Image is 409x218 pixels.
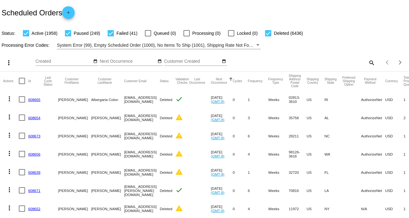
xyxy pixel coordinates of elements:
mat-cell: US [306,181,324,199]
a: (GMT-8) [211,172,224,176]
mat-cell: [PERSON_NAME] [58,181,91,199]
mat-cell: [PERSON_NAME] [58,127,91,145]
h2: Scheduled Orders [2,6,75,19]
mat-cell: [EMAIL_ADDRESS][DOMAIN_NAME] [124,163,160,181]
mat-icon: more_vert [6,204,13,212]
mat-cell: 28211 [289,127,307,145]
mat-icon: warning [175,150,183,157]
a: (GMT-8) [211,136,224,140]
mat-cell: WA [324,145,342,163]
mat-cell: 0 [233,90,248,109]
mat-cell: [DATE] [211,181,233,199]
button: Change sorting for NextOccurrenceUtc [211,77,227,84]
mat-cell: 0 [233,145,248,163]
mat-cell: USD [385,90,404,109]
a: 608665 [28,98,40,102]
mat-cell: Weeks [268,109,289,127]
mat-cell: USD [385,199,404,218]
button: Change sorting for Cycles [233,79,242,83]
mat-cell: [EMAIL_ADDRESS][DOMAIN_NAME] [124,90,160,109]
mat-cell: US [306,109,324,127]
mat-icon: warning [175,205,183,212]
mat-cell: [EMAIL_ADDRESS][DOMAIN_NAME] [124,145,160,163]
mat-cell: LA [324,181,342,199]
mat-cell: AuthorizeNet [361,109,385,127]
mat-cell: 0 [233,109,248,127]
mat-icon: date_range [157,59,162,64]
mat-cell: USD [385,109,404,127]
span: Active (1958) [32,29,57,37]
mat-cell: Weeks [268,181,289,199]
mat-cell: NC [324,127,342,145]
mat-cell: [DATE] [211,90,233,109]
button: Previous page [381,56,394,69]
mat-cell: USD [385,181,404,199]
mat-cell: AuthorizeNet [361,127,385,145]
mat-cell: Weeks [268,145,289,163]
mat-cell: 6 [248,181,268,199]
mat-cell: [EMAIL_ADDRESS][DOMAIN_NAME] [124,127,160,145]
a: (GMT-8) [211,99,224,104]
button: Change sorting for Status [160,79,168,83]
mat-icon: date_range [93,59,98,64]
mat-cell: NY [324,199,342,218]
mat-cell: 0 [233,199,248,218]
mat-header-cell: Validation Checks [175,72,189,90]
button: Change sorting for CustomerLastName [91,77,118,84]
button: Change sorting for FrequencyType [268,77,283,84]
mat-cell: AuthorizeNet [361,163,385,181]
mat-cell: Albergaria Colon [91,90,124,109]
mat-cell: 3 [248,109,268,127]
mat-cell: [PERSON_NAME] [91,181,124,199]
a: 608652 [28,207,40,211]
span: Locked (0) [237,29,258,37]
span: Deleted [160,152,172,156]
mat-cell: Weeks [268,90,289,109]
mat-icon: more_vert [6,186,13,194]
mat-header-cell: Actions [3,72,19,90]
button: Change sorting for ShippingPostcode [289,74,301,88]
button: Next page [394,56,406,69]
span: Deleted (6436) [274,29,303,37]
mat-cell: [PERSON_NAME] [91,163,124,181]
mat-cell: [PERSON_NAME] [58,90,91,109]
span: Queued (0) [154,29,176,37]
span: Processing (0) [192,29,220,37]
a: (GMT-8) [211,154,224,158]
mat-cell: 0 [233,181,248,199]
mat-cell: 6 [248,127,268,145]
mat-cell: [PERSON_NAME] [58,163,91,181]
mat-cell: 70816 [289,181,307,199]
a: 608673 [28,134,40,138]
mat-cell: US [306,127,324,145]
mat-cell: AuthorizeNet [361,145,385,163]
button: Change sorting for ShippingCountry [306,77,319,84]
mat-cell: US [306,163,324,181]
mat-cell: 11972 [289,199,307,218]
mat-cell: 4 [248,199,268,218]
span: Deleted [160,134,172,138]
mat-cell: AuthorizeNet [361,90,385,109]
span: Deleted [160,98,172,102]
a: 608671 [28,189,40,193]
span: Deleted [160,207,172,211]
mat-cell: US [306,90,324,109]
mat-cell: FL [324,163,342,181]
input: Created [35,59,92,64]
mat-icon: more_vert [6,95,13,103]
mat-cell: [PERSON_NAME] [58,109,91,127]
mat-cell: US [306,199,324,218]
mat-select: Filter by Processing Error Codes [57,41,261,49]
mat-icon: more_vert [5,59,13,66]
mat-cell: [EMAIL_ADDRESS][DOMAIN_NAME] [124,199,160,218]
mat-cell: AL [324,109,342,127]
mat-cell: Weeks [268,163,289,181]
mat-icon: add [65,10,72,18]
mat-cell: [PERSON_NAME] [91,145,124,163]
a: 608654 [28,116,40,120]
span: Deleted [160,116,172,120]
input: Customer Created [164,59,220,64]
mat-cell: 32720 [289,163,307,181]
mat-cell: 35758 [289,109,307,127]
a: (GMT-8) [211,190,224,194]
